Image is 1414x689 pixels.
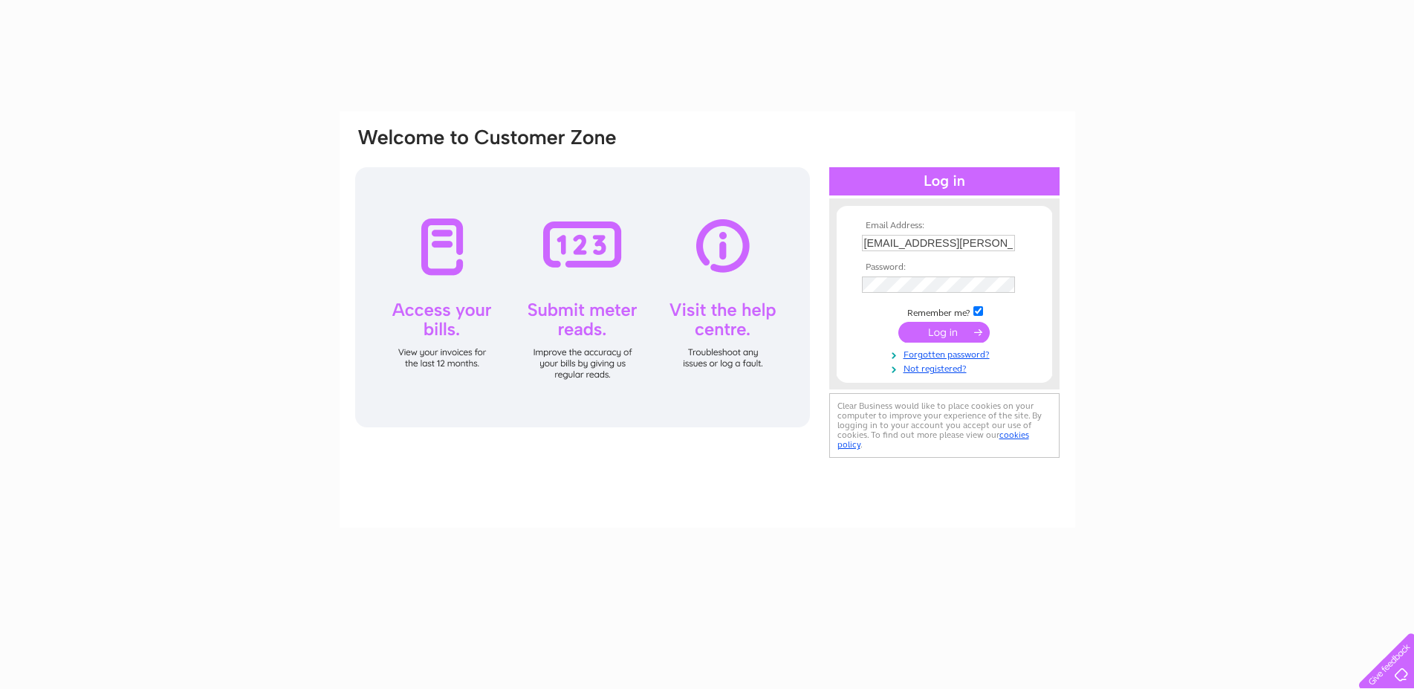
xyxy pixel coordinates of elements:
a: Not registered? [862,360,1031,375]
th: Email Address: [858,221,1031,231]
div: Clear Business would like to place cookies on your computer to improve your experience of the sit... [829,393,1060,458]
th: Password: [858,262,1031,273]
td: Remember me? [858,304,1031,319]
input: Submit [898,322,990,343]
a: cookies policy [837,430,1029,450]
a: Forgotten password? [862,346,1031,360]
